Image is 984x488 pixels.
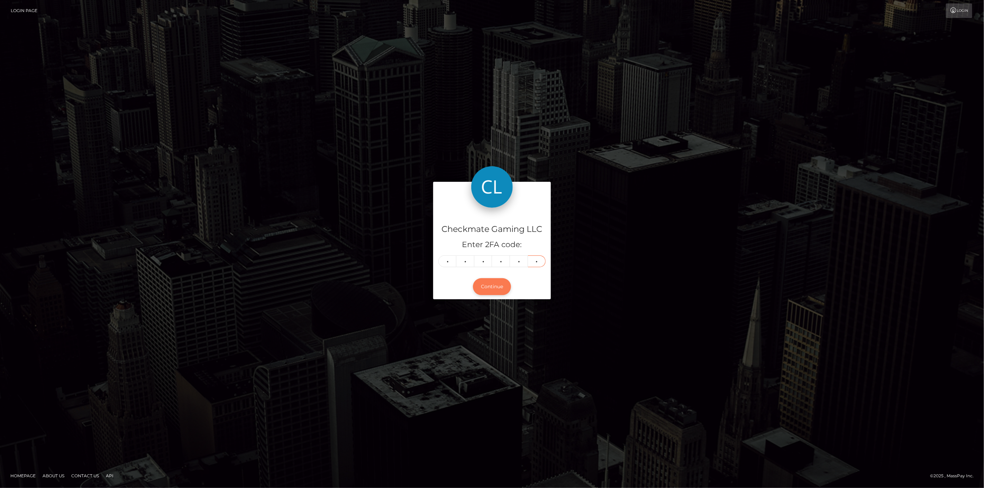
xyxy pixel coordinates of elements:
a: Homepage [8,470,38,481]
a: Contact Us [69,470,102,481]
a: Login [946,3,972,18]
a: API [103,470,116,481]
button: Continue [473,278,511,295]
a: About Us [40,470,67,481]
img: Checkmate Gaming LLC [471,166,513,208]
h5: Enter 2FA code: [438,240,546,250]
a: Login Page [11,3,37,18]
div: © 2025 , MassPay Inc. [930,472,979,480]
h4: Checkmate Gaming LLC [438,223,546,235]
